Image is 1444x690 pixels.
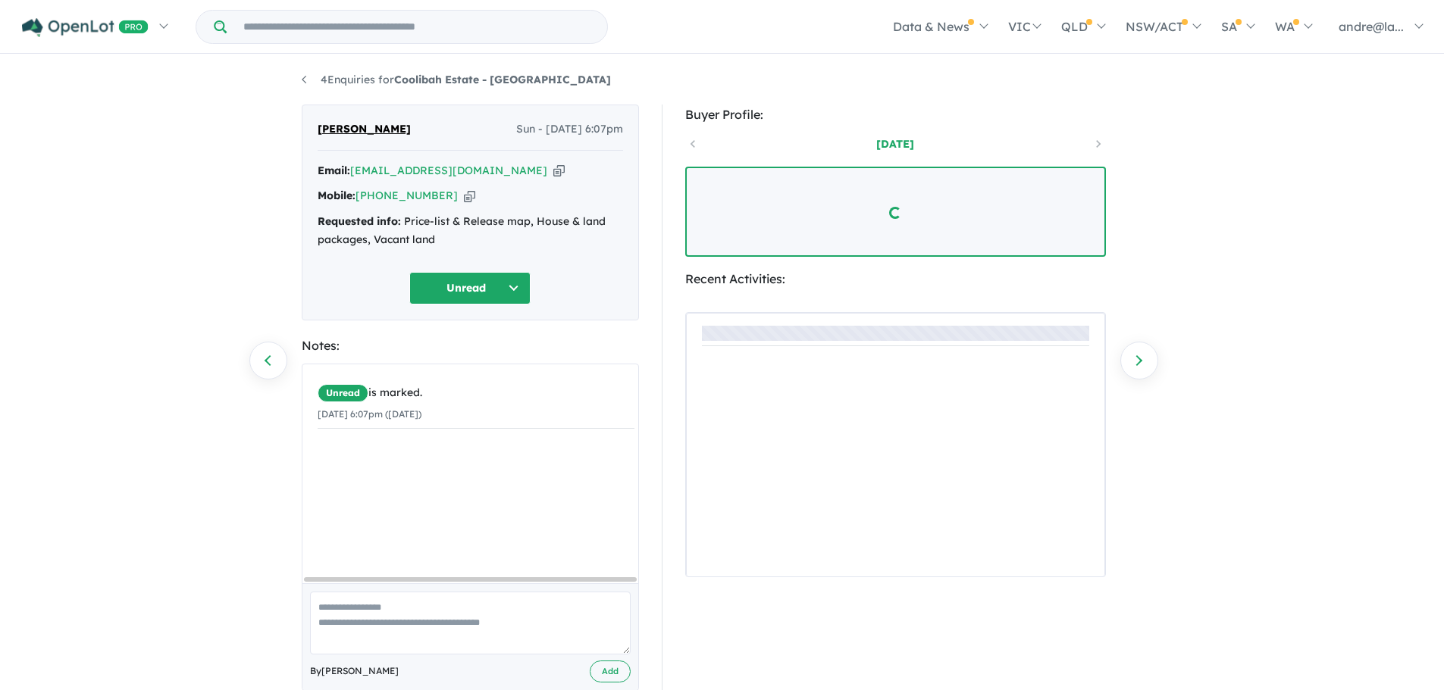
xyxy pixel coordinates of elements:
[394,73,611,86] strong: Coolibah Estate - [GEOGRAPHIC_DATA]
[356,189,458,202] a: [PHONE_NUMBER]
[302,73,611,86] a: 4Enquiries forCoolibah Estate - [GEOGRAPHIC_DATA]
[685,269,1106,289] div: Recent Activities:
[318,164,350,177] strong: Email:
[553,163,565,179] button: Copy
[409,272,531,304] button: Unread
[310,663,399,679] span: By [PERSON_NAME]
[302,71,1143,89] nav: breadcrumb
[230,11,604,43] input: Try estate name, suburb, builder or developer
[350,164,547,177] a: [EMAIL_ADDRESS][DOMAIN_NAME]
[685,105,1106,125] div: Buyer Profile:
[590,660,631,682] button: Add
[318,189,356,202] strong: Mobile:
[464,188,475,204] button: Copy
[1339,19,1404,34] span: andre@la...
[318,214,401,228] strong: Requested info:
[302,336,639,356] div: Notes:
[318,120,411,139] span: [PERSON_NAME]
[831,136,960,151] a: [DATE]
[318,408,421,420] small: [DATE] 6:07pm ([DATE])
[318,384,368,402] span: Unread
[318,213,623,249] div: Price-list & Release map, House & land packages, Vacant land
[516,120,623,139] span: Sun - [DATE] 6:07pm
[318,384,634,402] div: is marked.
[22,18,149,37] img: Openlot PRO Logo White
